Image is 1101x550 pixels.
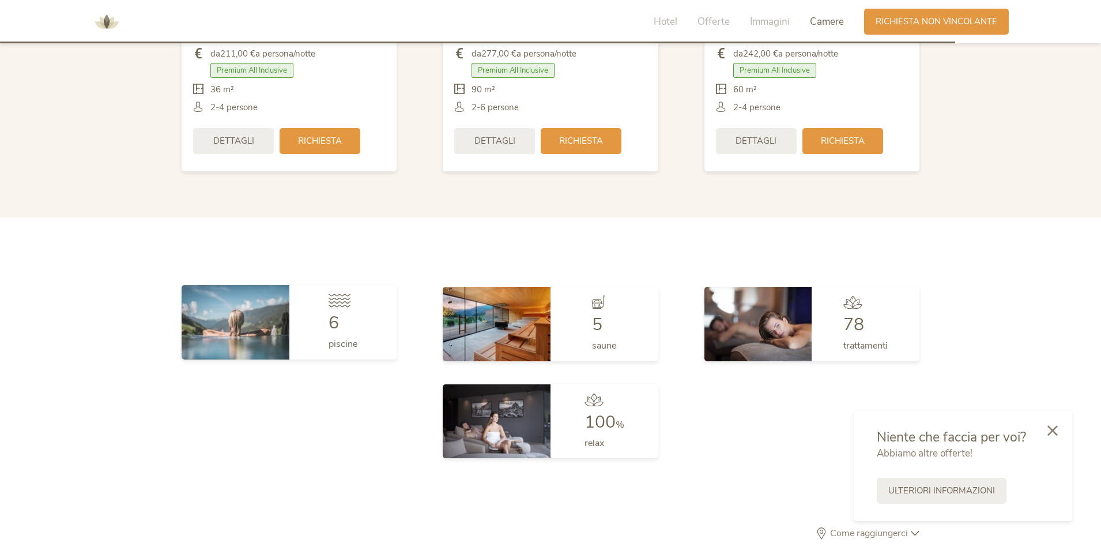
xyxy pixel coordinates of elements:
span: Richiesta [559,135,603,147]
img: AMONTI & LUNARIS Wellnessresort [89,5,124,39]
b: 242,00 € [743,48,778,59]
span: Offerte [697,15,730,28]
span: % [616,418,624,431]
span: 60 m² [733,84,757,96]
span: Dettagli [736,135,776,147]
span: 6 [329,311,339,335]
b: 211,00 € [220,48,255,59]
span: Premium All Inclusive [210,63,293,78]
span: Ulteriori informazioni [888,485,995,497]
span: da a persona/notte [210,48,315,60]
span: 90 m² [472,84,495,96]
span: da a persona/notte [472,48,576,60]
a: Ulteriori informazioni [877,478,1006,504]
span: Premium All Inclusive [733,63,816,78]
b: 277,00 € [481,48,516,59]
span: Niente che faccia per voi? [877,428,1026,446]
span: 78 [843,313,864,336]
span: da a persona/notte [733,48,838,60]
span: 2-6 persone [472,102,519,114]
span: piscine [329,338,357,350]
span: Abbiamo altre offerte! [877,447,972,460]
span: Richiesta non vincolante [876,16,997,28]
span: 36 m² [210,84,234,96]
span: Premium All Inclusive [472,63,555,78]
span: 100 [585,410,616,434]
span: Dettagli [474,135,515,147]
span: Hotel [654,15,677,28]
span: Richiesta [298,135,342,147]
span: 5 [592,313,602,336]
span: trattamenti [843,339,888,352]
span: Come raggiungerci [827,529,911,538]
span: Dettagli [213,135,254,147]
span: Richiesta [821,135,865,147]
span: Camere [810,15,844,28]
span: 2-4 persone [210,102,258,114]
span: 2-4 persone [733,102,780,114]
a: AMONTI & LUNARIS Wellnessresort [89,17,124,25]
span: relax [585,437,604,450]
span: saune [592,339,616,352]
span: Immagini [750,15,790,28]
